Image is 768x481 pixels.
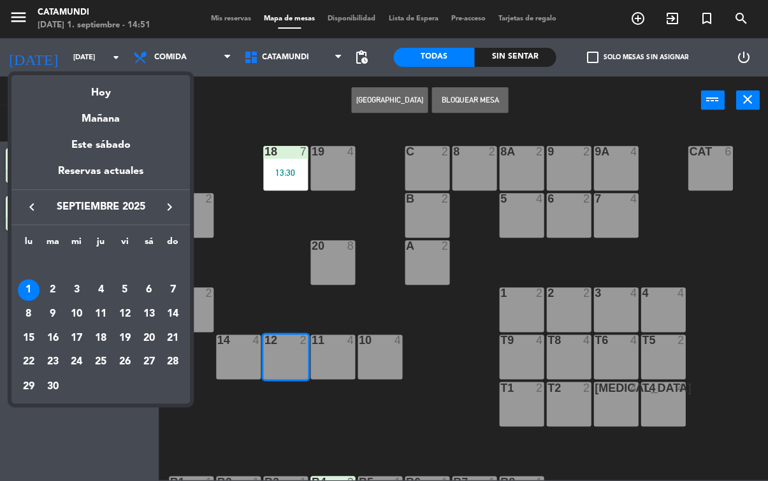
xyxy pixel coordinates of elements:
button: keyboard_arrow_left [21,199,44,215]
td: 24 de septiembre de 2025 [65,350,89,375]
td: 6 de septiembre de 2025 [138,278,162,303]
td: 17 de septiembre de 2025 [65,326,89,350]
div: Este sábado [12,127,191,163]
td: 21 de septiembre de 2025 [161,326,185,350]
button: keyboard_arrow_right [159,199,182,215]
div: 19 [115,327,136,349]
td: 27 de septiembre de 2025 [138,350,162,375]
div: 21 [163,327,184,349]
div: 11 [91,303,112,325]
div: 28 [163,352,184,373]
td: 25 de septiembre de 2025 [89,350,113,375]
div: 10 [66,303,88,325]
td: 23 de septiembre de 2025 [41,350,66,375]
th: miércoles [65,234,89,254]
div: Mañana [12,101,191,127]
td: SEP. [17,254,185,278]
td: 5 de septiembre de 2025 [113,278,138,303]
td: 22 de septiembre de 2025 [17,350,41,375]
div: 9 [43,303,64,325]
div: 12 [115,303,136,325]
span: septiembre 2025 [44,199,159,215]
div: 3 [66,279,88,301]
td: 4 de septiembre de 2025 [89,278,113,303]
td: 11 de septiembre de 2025 [89,302,113,326]
div: 2 [43,279,64,301]
td: 2 de septiembre de 2025 [41,278,66,303]
td: 26 de septiembre de 2025 [113,350,138,375]
td: 8 de septiembre de 2025 [17,302,41,326]
div: Reservas actuales [12,163,191,189]
th: martes [41,234,66,254]
td: 29 de septiembre de 2025 [17,374,41,398]
div: 13 [138,303,160,325]
td: 14 de septiembre de 2025 [161,302,185,326]
div: 16 [43,327,64,349]
td: 12 de septiembre de 2025 [113,302,138,326]
div: 24 [66,352,88,373]
td: 13 de septiembre de 2025 [138,302,162,326]
td: 1 de septiembre de 2025 [17,278,41,303]
td: 19 de septiembre de 2025 [113,326,138,350]
td: 20 de septiembre de 2025 [138,326,162,350]
div: 1 [18,279,40,301]
div: 30 [43,375,64,397]
div: 14 [163,303,184,325]
th: sábado [138,234,162,254]
td: 7 de septiembre de 2025 [161,278,185,303]
td: 28 de septiembre de 2025 [161,350,185,375]
div: 23 [43,352,64,373]
div: 20 [138,327,160,349]
th: viernes [113,234,138,254]
td: 16 de septiembre de 2025 [41,326,66,350]
td: 30 de septiembre de 2025 [41,374,66,398]
div: 8 [18,303,40,325]
div: 15 [18,327,40,349]
i: keyboard_arrow_right [163,199,178,215]
div: 29 [18,375,40,397]
div: 25 [91,352,112,373]
td: 10 de septiembre de 2025 [65,302,89,326]
td: 15 de septiembre de 2025 [17,326,41,350]
i: keyboard_arrow_left [25,199,40,215]
div: 26 [115,352,136,373]
td: 18 de septiembre de 2025 [89,326,113,350]
div: 27 [138,352,160,373]
th: lunes [17,234,41,254]
div: 5 [115,279,136,301]
div: 18 [91,327,112,349]
th: jueves [89,234,113,254]
div: 22 [18,352,40,373]
td: 9 de septiembre de 2025 [41,302,66,326]
div: 4 [91,279,112,301]
div: 6 [138,279,160,301]
th: domingo [161,234,185,254]
td: 3 de septiembre de 2025 [65,278,89,303]
div: 17 [66,327,88,349]
div: 7 [163,279,184,301]
div: Hoy [12,75,191,101]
